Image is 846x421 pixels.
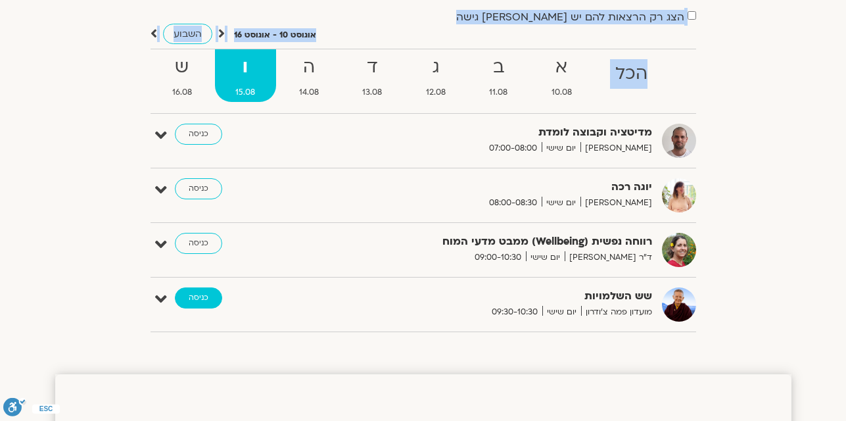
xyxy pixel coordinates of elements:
[330,233,652,251] strong: רווחה נפשית (Wellbeing) ממבט מדעי המוח
[342,86,403,99] span: 13.08
[342,49,403,102] a: ד13.08
[175,287,222,309] a: כניסה
[580,141,652,155] span: [PERSON_NAME]
[175,178,222,199] a: כניסה
[279,86,340,99] span: 14.08
[175,233,222,254] a: כניסה
[531,53,593,82] strong: א
[279,53,340,82] strong: ה
[487,305,542,319] span: 09:30-10:30
[406,49,467,102] a: ג12.08
[469,49,529,102] a: ב11.08
[215,86,276,99] span: 15.08
[484,196,542,210] span: 08:00-08:30
[470,251,526,264] span: 09:00-10:30
[279,49,340,102] a: ה14.08
[595,59,669,89] strong: הכל
[330,178,652,196] strong: יוגה רכה
[406,53,467,82] strong: ג
[163,24,212,44] a: השבוע
[580,196,652,210] span: [PERSON_NAME]
[152,86,213,99] span: 16.08
[469,86,529,99] span: 11.08
[215,49,276,102] a: ו15.08
[531,86,593,99] span: 10.08
[330,287,652,305] strong: שש השלמויות
[581,305,652,319] span: מועדון פמה צ'ודרון
[531,49,593,102] a: א10.08
[330,124,652,141] strong: מדיטציה וקבוצה לומדת
[484,141,542,155] span: 07:00-08:00
[469,53,529,82] strong: ב
[174,28,202,40] span: השבוע
[456,11,684,23] label: הצג רק הרצאות להם יש [PERSON_NAME] גישה
[542,305,581,319] span: יום שישי
[542,196,580,210] span: יום שישי
[215,53,276,82] strong: ו
[234,28,316,42] p: אוגוסט 10 - אוגוסט 16
[595,49,669,102] a: הכל
[565,251,652,264] span: ד"ר [PERSON_NAME]
[542,141,580,155] span: יום שישי
[342,53,403,82] strong: ד
[152,53,213,82] strong: ש
[406,86,467,99] span: 12.08
[175,124,222,145] a: כניסה
[152,49,213,102] a: ש16.08
[526,251,565,264] span: יום שישי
